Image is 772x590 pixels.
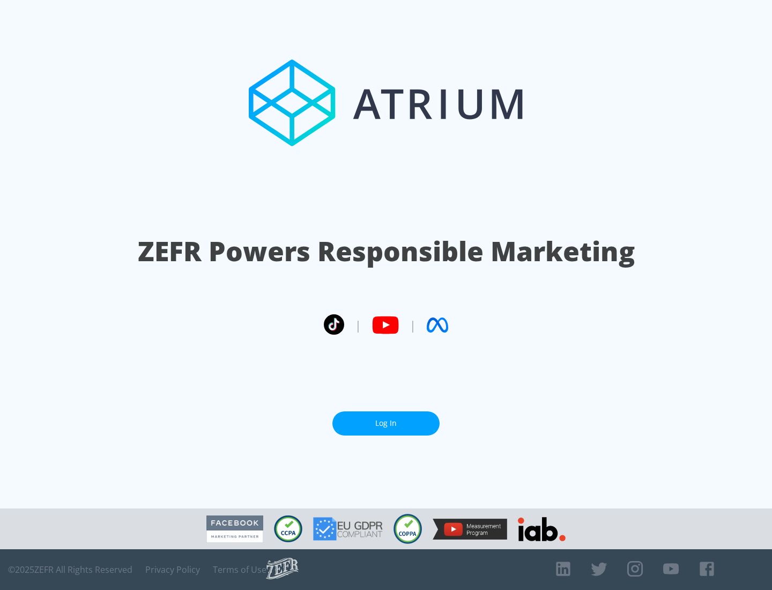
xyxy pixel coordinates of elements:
span: | [410,317,416,333]
img: GDPR Compliant [313,517,383,541]
img: Facebook Marketing Partner [206,515,263,543]
h1: ZEFR Powers Responsible Marketing [138,233,635,270]
a: Terms of Use [213,564,266,575]
a: Privacy Policy [145,564,200,575]
span: © 2025 ZEFR All Rights Reserved [8,564,132,575]
span: | [355,317,361,333]
img: YouTube Measurement Program [433,519,507,540]
a: Log In [332,411,440,436]
img: IAB [518,517,566,541]
img: COPPA Compliant [394,514,422,544]
img: CCPA Compliant [274,515,302,542]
